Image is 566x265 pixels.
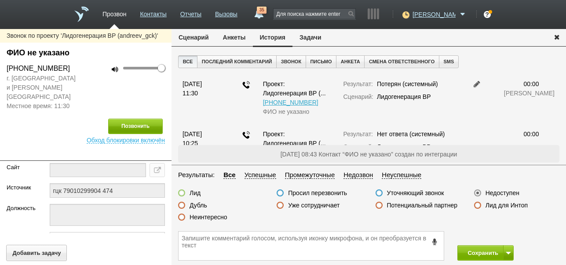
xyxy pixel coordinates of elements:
[343,143,373,150] span: Сценарий:
[216,29,253,46] button: Анкеты
[178,55,197,68] button: Все
[140,6,166,19] a: Контакты
[172,29,216,46] button: Сценарий
[382,171,421,179] span: Неуспешные
[7,47,165,59] div: ФИО не указано
[7,204,37,213] label: Должность
[343,93,373,100] span: Сценарий:
[413,10,456,19] span: [PERSON_NAME]
[7,232,37,241] label: [GEOGRAPHIC_DATA]
[263,107,330,116] div: ФИО не указано
[504,89,539,98] div: [PERSON_NAME]
[7,183,37,192] label: Источник
[183,130,218,139] div: [DATE]
[288,189,347,197] label: Просил перезвонить
[242,131,250,142] div: Звонок по проекту
[7,63,79,74] div: [PHONE_NUMBER]
[215,6,237,19] a: Вызовы
[253,29,292,47] button: История
[87,134,165,144] span: Обход блокировки включён
[183,80,218,89] div: [DATE]
[190,189,201,197] label: Лид
[439,55,459,68] button: SMS
[413,9,467,18] a: [PERSON_NAME]
[251,7,267,17] a: 35
[364,55,439,68] button: Смена ответственного
[242,81,250,91] div: Звонок по проекту
[274,9,355,19] input: Для поиска нажмите enter
[7,74,79,102] span: г. [GEOGRAPHIC_DATA] и [PERSON_NAME][GEOGRAPHIC_DATA]
[336,55,365,68] button: Анкета
[257,7,267,14] span: 35
[180,6,201,19] a: Отчеты
[387,201,457,209] label: Потенциальный партнер
[276,55,306,68] button: Звонок
[178,170,219,180] li: Результаты:
[523,80,539,87] span: 00:00
[190,213,227,221] label: Неинтересно
[6,245,67,261] button: Добавить задачу
[486,189,519,197] label: Недоступен
[183,139,218,148] div: 10:25
[183,89,218,98] div: 11:30
[484,11,491,18] div: ?
[343,131,373,138] span: Результат:
[486,201,528,209] label: Лид для Интоп
[263,99,318,106] a: [PHONE_NUMBER]
[7,102,79,111] span: Местное время: 11:30
[457,245,504,261] button: Сохранить
[377,143,431,150] span: Лидогенерация ВР
[74,7,89,22] a: На главную
[523,131,539,138] span: 00:00
[377,80,438,87] span: Потерян (системный)
[223,171,236,179] span: Все
[387,189,444,197] label: Уточняющий звонок
[263,80,330,98] div: Лидогенерация ВР (andreev_gck)
[263,130,330,148] div: Лидогенерация ВР (andreev_gck)
[7,163,37,172] label: Сайт
[102,6,127,19] a: Прозвон
[108,119,163,134] button: Позвонить
[288,201,340,209] label: Уже сотрудничает
[377,93,431,100] span: Лидогенерация ВР
[377,131,445,138] span: Нет ответа (системный)
[343,80,373,87] span: Результат:
[306,55,336,68] button: Письмо
[292,29,329,46] button: Задачи
[183,149,555,159] p: [DATE] 08:43 Контакт “ФИО не указано” создан по интеграции
[190,201,207,209] label: Дубль
[285,171,335,179] span: Промежуточные
[343,171,373,179] span: Недозвон
[197,55,277,68] button: Последний комментарий
[245,171,276,179] span: Успешные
